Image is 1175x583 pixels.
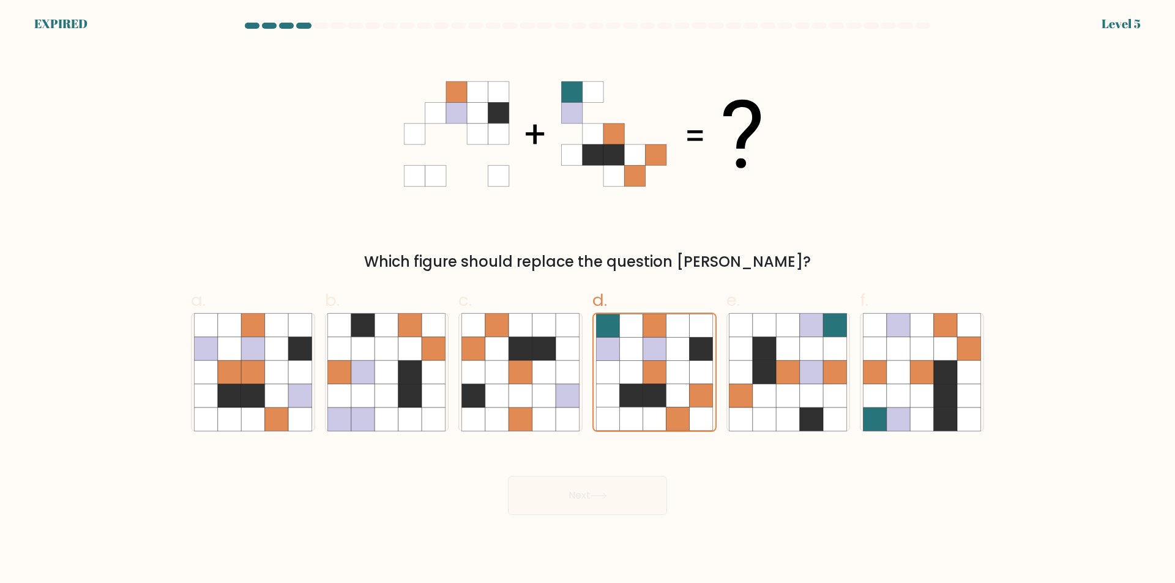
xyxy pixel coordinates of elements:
span: b. [325,288,340,312]
div: EXPIRED [34,15,88,33]
span: f. [860,288,868,312]
span: e. [726,288,740,312]
span: c. [458,288,472,312]
div: Which figure should replace the question [PERSON_NAME]? [198,251,977,273]
div: Level 5 [1102,15,1141,33]
span: a. [191,288,206,312]
span: d. [592,288,607,312]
